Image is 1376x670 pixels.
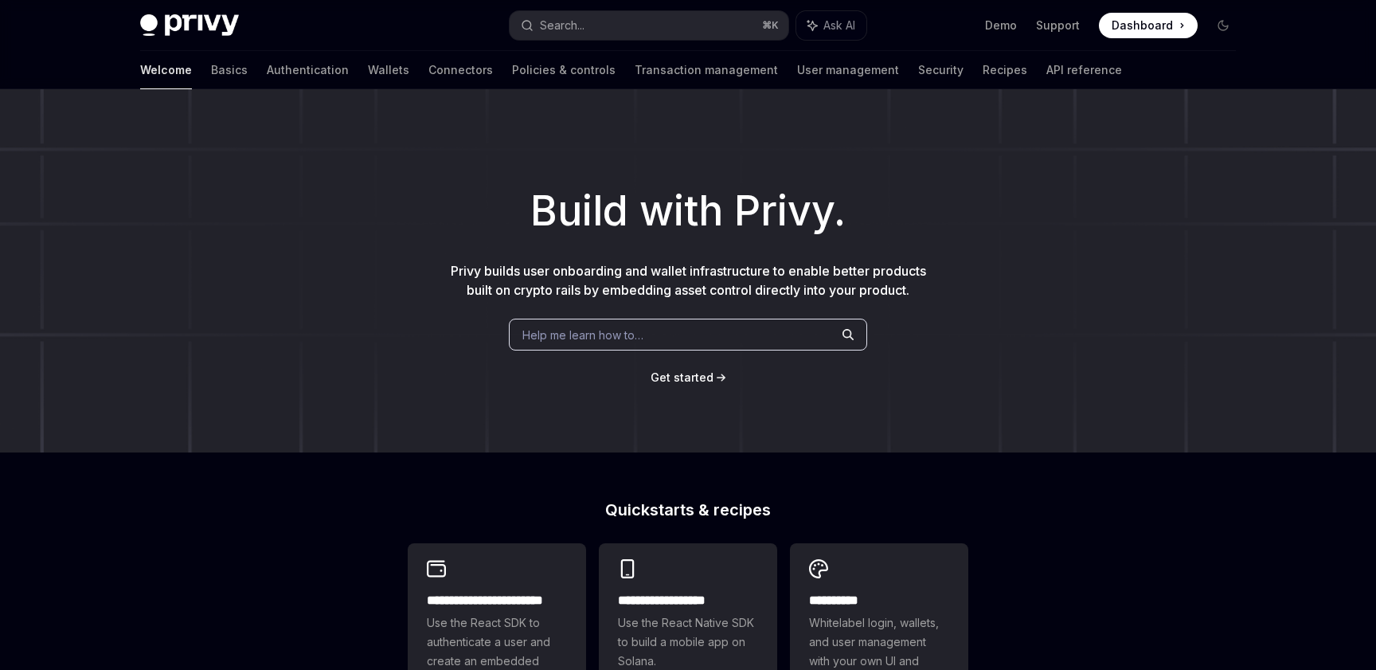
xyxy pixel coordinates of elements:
[428,51,493,89] a: Connectors
[510,11,788,40] button: Search...⌘K
[635,51,778,89] a: Transaction management
[211,51,248,89] a: Basics
[408,502,968,518] h2: Quickstarts & recipes
[1036,18,1080,33] a: Support
[1210,13,1236,38] button: Toggle dark mode
[983,51,1027,89] a: Recipes
[1046,51,1122,89] a: API reference
[522,327,643,343] span: Help me learn how to…
[1112,18,1173,33] span: Dashboard
[651,370,713,384] span: Get started
[25,180,1351,242] h1: Build with Privy.
[918,51,964,89] a: Security
[451,263,926,298] span: Privy builds user onboarding and wallet infrastructure to enable better products built on crypto ...
[1099,13,1198,38] a: Dashboard
[540,16,584,35] div: Search...
[368,51,409,89] a: Wallets
[797,51,899,89] a: User management
[651,370,713,386] a: Get started
[140,14,239,37] img: dark logo
[512,51,616,89] a: Policies & controls
[985,18,1017,33] a: Demo
[762,19,779,32] span: ⌘ K
[823,18,855,33] span: Ask AI
[140,51,192,89] a: Welcome
[796,11,866,40] button: Ask AI
[267,51,349,89] a: Authentication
